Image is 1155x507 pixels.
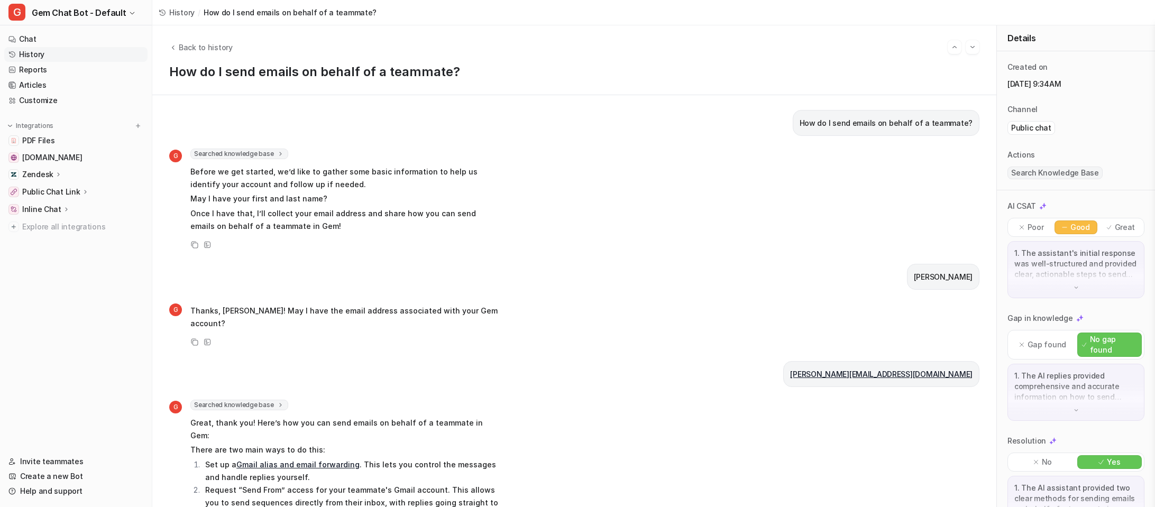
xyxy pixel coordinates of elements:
p: [PERSON_NAME] [914,271,973,283]
p: Before we get started, we’d like to gather some basic information to help us identify your accoun... [190,165,500,191]
span: G [169,401,182,413]
a: status.gem.com[DOMAIN_NAME] [4,150,148,165]
img: menu_add.svg [134,122,142,130]
button: Go to previous session [948,40,961,54]
p: 1. The assistant's initial response was well-structured and provided clear, actionable steps to s... [1014,248,1138,280]
p: Yes [1107,457,1120,467]
a: [PERSON_NAME][EMAIL_ADDRESS][DOMAIN_NAME] [790,370,973,379]
span: [DOMAIN_NAME] [22,152,82,163]
p: Inline Chat [22,204,61,215]
p: Thanks, [PERSON_NAME]! May I have the email address associated with your Gem account? [190,305,500,330]
span: How do I send emails on behalf of a teammate? [204,7,377,18]
p: No [1042,457,1052,467]
a: Chat [4,32,148,47]
img: expand menu [6,122,14,130]
a: Gmail alias and email forwarding [236,460,360,469]
span: G [8,4,25,21]
a: Reports [4,62,148,77]
span: G [169,303,182,316]
p: Created on [1007,62,1048,72]
p: 1. The AI replies provided comprehensive and accurate information on how to send emails on behalf... [1014,371,1138,402]
p: Integrations [16,122,53,130]
p: Public Chat Link [22,187,80,197]
img: explore all integrations [8,222,19,232]
a: Help and support [4,484,148,499]
span: Gem Chat Bot - Default [32,5,126,20]
p: How do I send emails on behalf of a teammate? [800,117,973,130]
p: [DATE] 9:34AM [1007,79,1144,89]
h1: How do I send emails on behalf of a teammate? [169,64,979,80]
img: Zendesk [11,171,17,178]
a: Invite teammates [4,454,148,469]
a: Create a new Bot [4,469,148,484]
p: Great [1115,222,1135,233]
p: No gap found [1090,334,1137,355]
p: Poor [1028,222,1044,233]
span: Searched knowledge base [190,400,288,410]
span: Searched knowledge base [190,149,288,159]
p: Once I have that, I’ll collect your email address and share how you can send emails on behalf of ... [190,207,500,233]
span: Search Knowledge Base [1007,167,1103,179]
p: May I have your first and last name? [190,192,500,205]
img: down-arrow [1072,407,1080,414]
span: G [169,150,182,162]
button: Integrations [4,121,57,131]
a: Explore all integrations [4,219,148,234]
button: Go to next session [966,40,979,54]
p: AI CSAT [1007,201,1036,211]
img: Next session [969,42,976,52]
img: status.gem.com [11,154,17,161]
a: PDF FilesPDF Files [4,133,148,148]
p: Zendesk [22,169,53,180]
p: Channel [1007,104,1038,115]
a: Articles [4,78,148,93]
span: History [169,7,195,18]
p: Good [1070,222,1090,233]
button: Back to history [169,42,233,53]
img: Inline Chat [11,206,17,213]
a: Customize [4,93,148,108]
img: PDF Files [11,137,17,144]
span: PDF Files [22,135,54,146]
p: Actions [1007,150,1035,160]
div: Details [997,25,1155,51]
a: History [4,47,148,62]
img: Public Chat Link [11,189,17,195]
span: Back to history [179,42,233,53]
p: Great, thank you! Here’s how you can send emails on behalf of a teammate in Gem: [190,417,500,442]
img: down-arrow [1072,284,1080,291]
p: There are two main ways to do this: [190,444,500,456]
a: History [159,7,195,18]
span: / [198,7,200,18]
span: Explore all integrations [22,218,143,235]
p: Resolution [1007,436,1046,446]
img: Previous session [951,42,958,52]
li: Set up a . This lets you control the messages and handle replies yourself. [202,458,500,484]
p: Gap found [1028,339,1066,350]
p: Public chat [1011,123,1051,133]
p: Gap in knowledge [1007,313,1073,324]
